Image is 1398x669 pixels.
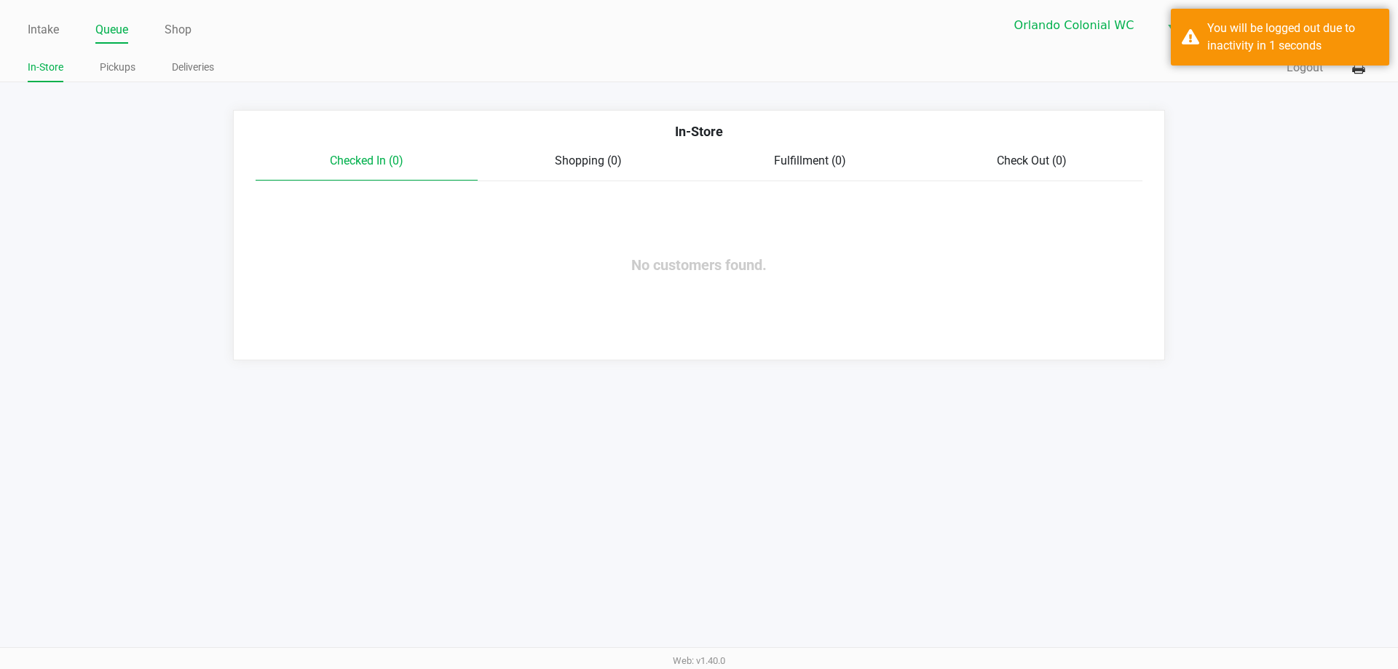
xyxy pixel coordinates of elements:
button: Logout [1287,59,1323,76]
a: Intake [28,20,59,40]
span: Orlando Colonial WC [1014,17,1150,34]
a: Pickups [100,58,135,76]
a: Queue [95,20,128,40]
span: Fulfillment (0) [774,154,846,167]
a: In-Store [28,58,63,76]
a: Shop [165,20,191,40]
a: Deliveries [172,58,214,76]
span: Check Out (0) [997,154,1067,167]
span: In-Store [675,124,723,139]
span: Web: v1.40.0 [673,655,725,666]
button: Select [1158,8,1186,42]
div: You will be logged out due to inactivity in 1 seconds [1207,20,1378,55]
span: Checked In (0) [330,154,403,167]
span: Shopping (0) [555,154,622,167]
span: No customers found. [631,256,767,274]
